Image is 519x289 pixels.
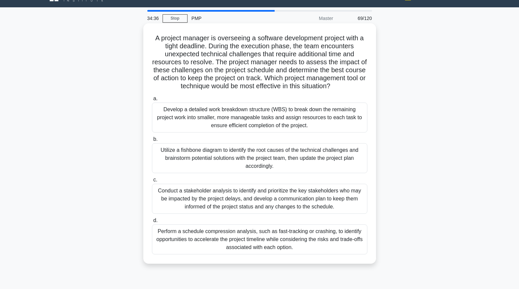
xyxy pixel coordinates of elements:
[152,184,367,214] div: Conduct a stakeholder analysis to identify and prioritize the key stakeholders who may be impacte...
[153,177,157,182] span: c.
[153,96,158,101] span: a.
[152,143,367,173] div: Utilize a fishbone diagram to identify the root causes of the technical challenges and brainstorm...
[337,12,376,25] div: 69/120
[151,34,368,91] h5: A project manager is overseeing a software development project with a tight deadline. During the ...
[153,217,158,223] span: d.
[153,136,158,142] span: b.
[279,12,337,25] div: Master
[152,103,367,133] div: Develop a detailed work breakdown structure (WBS) to break down the remaining project work into s...
[143,12,163,25] div: 34:36
[152,224,367,254] div: Perform a schedule compression analysis, such as fast-tracking or crashing, to identify opportuni...
[163,14,188,23] a: Stop
[188,12,279,25] div: PMP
